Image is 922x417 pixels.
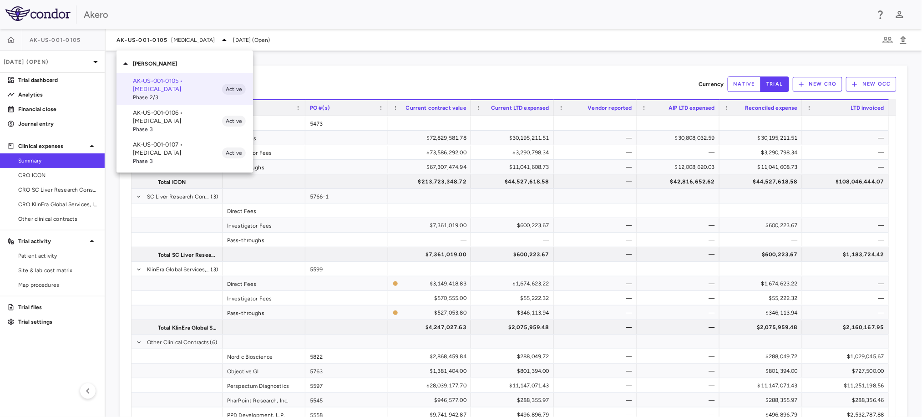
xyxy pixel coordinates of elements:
span: Phase 2/3 [133,93,222,102]
span: Phase 3 [133,157,222,165]
span: Active [222,149,246,157]
div: AK-US-001-0105 • [MEDICAL_DATA]Phase 2/3Active [117,73,253,105]
p: AK-US-001-0106 • [MEDICAL_DATA] [133,109,222,125]
span: Active [222,117,246,125]
div: AK-US-001-0107 • [MEDICAL_DATA]Phase 3Active [117,137,253,169]
span: Active [222,85,246,93]
div: [PERSON_NAME] [117,54,253,73]
p: AK-US-001-0105 • [MEDICAL_DATA] [133,77,222,93]
div: AK-US-001-0106 • [MEDICAL_DATA]Phase 3Active [117,105,253,137]
span: Phase 3 [133,125,222,133]
p: AK-US-001-0107 • [MEDICAL_DATA] [133,141,222,157]
p: [PERSON_NAME] [133,60,253,68]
